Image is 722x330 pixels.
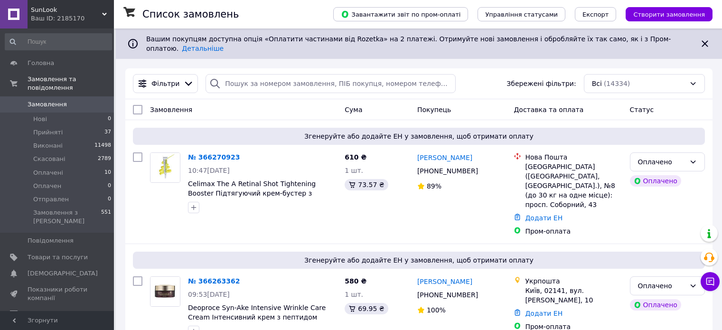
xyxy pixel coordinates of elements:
span: Замовлення з [PERSON_NAME] [33,208,101,226]
span: Статус [630,106,654,113]
span: 10 [104,169,111,177]
a: [PERSON_NAME] [417,153,472,162]
span: Створити замовлення [633,11,705,18]
span: [DEMOGRAPHIC_DATA] [28,269,98,278]
button: Завантажити звіт по пром-оплаті [333,7,468,21]
a: Фото товару [150,276,180,307]
div: 73.57 ₴ [345,179,388,190]
a: Створити замовлення [616,10,713,18]
span: Виконані [33,141,63,150]
span: 11498 [94,141,111,150]
button: Створити замовлення [626,7,713,21]
a: Додати ЕН [525,214,563,222]
span: Прийняті [33,128,63,137]
div: Оплачено [638,157,685,167]
span: (14334) [604,80,630,87]
a: Фото товару [150,152,180,183]
span: 1 шт. [345,291,363,298]
span: 0 [108,195,111,204]
a: № 366270923 [188,153,240,161]
a: № 366263362 [188,277,240,285]
span: Замовлення та повідомлення [28,75,114,92]
span: Товари та послуги [28,253,88,262]
span: 0 [108,182,111,190]
div: Оплачено [630,175,681,187]
div: [GEOGRAPHIC_DATA] ([GEOGRAPHIC_DATA], [GEOGRAPHIC_DATA].), №8 (до 30 кг на одне місце): просп. Со... [525,162,622,209]
span: 09:53[DATE] [188,291,230,298]
span: 551 [101,208,111,226]
div: Київ, 02141, вул. [PERSON_NAME], 10 [525,286,622,305]
span: Отправлен [33,195,69,204]
div: Ваш ID: 2185170 [31,14,114,23]
a: Детальніше [182,45,224,52]
a: Celimax The A Retinal Shot Tightening Booster Підтягуючий крем-бустер з ретиналем, 15 мл [188,180,316,207]
input: Пошук [5,33,112,50]
button: Чат з покупцем [701,272,720,291]
span: Замовлення [28,100,67,109]
input: Пошук за номером замовлення, ПІБ покупця, номером телефону, Email, номером накладної [206,74,456,93]
div: 69.95 ₴ [345,303,388,314]
h1: Список замовлень [142,9,239,20]
span: Завантажити звіт по пром-оплаті [341,10,460,19]
div: Оплачено [630,299,681,311]
span: 37 [104,128,111,137]
img: Фото товару [150,277,180,306]
span: Cума [345,106,362,113]
span: Оплачен [33,182,61,190]
span: Головна [28,59,54,67]
span: Нові [33,115,47,123]
span: 1 шт. [345,167,363,174]
div: Пром-оплата [525,226,622,236]
span: Скасовані [33,155,66,163]
span: 610 ₴ [345,153,366,161]
div: [PHONE_NUMBER] [415,288,480,302]
span: Вашим покупцям доступна опція «Оплатити частинами від Rozetka» на 2 платежі. Отримуйте нові замов... [146,35,671,52]
div: Оплачено [638,281,685,291]
div: Укрпошта [525,276,622,286]
span: Покупець [417,106,451,113]
div: Нова Пошта [525,152,622,162]
span: Доставка та оплата [514,106,583,113]
span: Показники роботи компанії [28,285,88,302]
span: Фільтри [151,79,179,88]
span: Управління статусами [485,11,558,18]
span: Експорт [582,11,609,18]
span: Всі [592,79,602,88]
img: Фото товару [150,153,180,182]
span: Відгуки [28,310,52,319]
span: Замовлення [150,106,192,113]
span: 0 [108,115,111,123]
a: Додати ЕН [525,310,563,317]
span: 10:47[DATE] [188,167,230,174]
span: 580 ₴ [345,277,366,285]
span: Повідомлення [28,236,74,245]
button: Управління статусами [478,7,565,21]
span: Згенеруйте або додайте ЕН у замовлення, щоб отримати оплату [137,132,701,141]
div: [PHONE_NUMBER] [415,164,480,178]
span: 2789 [98,155,111,163]
span: Оплачені [33,169,63,177]
span: Збережені фільтри: [506,79,576,88]
span: SunLook [31,6,102,14]
span: 100% [427,306,446,314]
span: 89% [427,182,441,190]
span: Згенеруйте або додайте ЕН у замовлення, щоб отримати оплату [137,255,701,265]
button: Експорт [575,7,617,21]
a: [PERSON_NAME] [417,277,472,286]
